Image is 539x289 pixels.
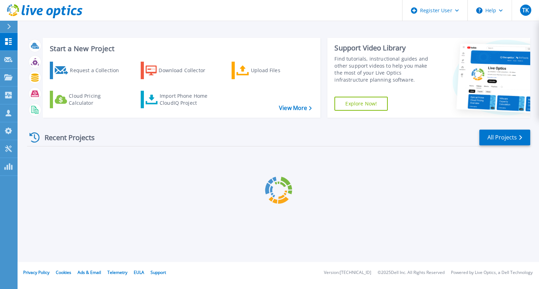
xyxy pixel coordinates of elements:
[69,92,125,106] div: Cloud Pricing Calculator
[334,55,436,83] div: Find tutorials, instructional guides and other support videos to help you make the most of your L...
[50,62,128,79] a: Request a Collection
[324,270,371,275] li: Version: [TECHNICAL_ID]
[334,97,388,111] a: Explore Now!
[56,269,71,275] a: Cookies
[279,105,312,111] a: View More
[159,63,215,77] div: Download Collector
[134,269,144,275] a: EULA
[78,269,101,275] a: Ads & Email
[23,269,49,275] a: Privacy Policy
[251,63,307,77] div: Upload Files
[334,43,436,53] div: Support Video Library
[50,45,312,53] h3: Start a New Project
[522,7,529,13] span: TK
[107,269,127,275] a: Telemetry
[70,63,126,77] div: Request a Collection
[232,62,310,79] a: Upload Files
[378,270,445,275] li: © 2025 Dell Inc. All Rights Reserved
[50,91,128,108] a: Cloud Pricing Calculator
[27,129,104,146] div: Recent Projects
[160,92,214,106] div: Import Phone Home CloudIQ Project
[479,130,530,145] a: All Projects
[451,270,533,275] li: Powered by Live Optics, a Dell Technology
[151,269,166,275] a: Support
[141,62,219,79] a: Download Collector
